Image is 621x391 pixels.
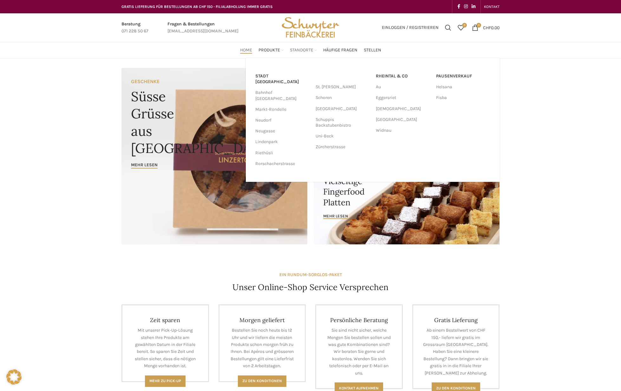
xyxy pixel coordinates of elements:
[326,316,392,324] h4: Persönliche Beratung
[255,158,309,169] a: Rorschacherstrasse
[469,21,503,34] a: 0 CHF0.00
[290,44,317,56] a: Standorte
[454,21,467,34] div: Meine Wunschliste
[376,92,430,103] a: Eggersriet
[436,386,476,390] span: Zu den konditionen
[240,47,252,53] span: Home
[376,103,430,114] a: [DEMOGRAPHIC_DATA]
[455,2,462,11] a: Facebook social link
[462,23,467,28] span: 0
[279,24,342,30] a: Site logo
[255,115,309,126] a: Neudorf
[238,375,286,387] a: Zu den Konditionen
[279,13,342,42] img: Bäckerei Schwyter
[454,21,467,34] a: 0
[442,21,454,34] a: Suchen
[316,142,369,152] a: Zürcherstrasse
[323,47,357,53] span: Häufige Fragen
[118,44,503,56] div: Main navigation
[481,0,503,13] div: Secondary navigation
[376,114,430,125] a: [GEOGRAPHIC_DATA]
[258,44,284,56] a: Produkte
[229,327,296,369] p: Bestellen Sie noch heute bis 12 Uhr und wir liefern die meisten Produkte schon morgen früh zu Ihn...
[476,23,481,28] span: 0
[316,103,369,114] a: [GEOGRAPHIC_DATA]
[255,136,309,147] a: Lindenpark
[339,386,379,390] span: Kontakt aufnehmen
[314,156,500,244] a: Banner link
[279,272,342,277] strong: EIN RUNDUM-SORGLOS-PAKET
[462,2,470,11] a: Instagram social link
[121,68,307,244] a: Banner link
[376,125,430,136] a: Widnau
[436,71,490,82] a: Pausenverkauf
[379,21,442,34] a: Einloggen / Registrieren
[242,379,282,383] span: Zu den Konditionen
[376,82,430,92] a: Au
[436,92,490,103] a: Fisba
[316,131,369,142] a: Uni-Beck
[323,44,357,56] a: Häufige Fragen
[316,114,369,131] a: Schuppis Backstubenbistro
[376,71,430,82] a: RHEINTAL & CO
[149,379,181,383] span: Mehr zu Pick-Up
[121,21,148,35] a: Infobox link
[423,316,489,324] h4: Gratis Lieferung
[290,47,313,53] span: Standorte
[255,126,309,136] a: Neugasse
[484,0,500,13] a: KONTAKT
[255,104,309,115] a: Markt-Rondelle
[255,71,309,87] a: Stadt [GEOGRAPHIC_DATA]
[229,316,296,324] h4: Morgen geliefert
[316,92,369,103] a: Schoren
[121,4,273,9] span: GRATIS LIEFERUNG FÜR BESTELLUNGEN AB CHF 150 - FILIALABHOLUNG IMMER GRATIS
[483,25,491,30] span: CHF
[240,44,252,56] a: Home
[326,327,392,377] p: Sie sind nicht sicher, welche Mengen Sie bestellen sollen und was gute Kombinationen sind? Wir be...
[316,82,369,92] a: St. [PERSON_NAME]
[382,25,439,30] span: Einloggen / Registrieren
[255,148,309,158] a: Riethüsli
[258,47,280,53] span: Produkte
[132,316,199,324] h4: Zeit sparen
[255,87,309,104] a: Bahnhof [GEOGRAPHIC_DATA]
[483,25,500,30] bdi: 0.00
[470,2,477,11] a: Linkedin social link
[436,82,490,92] a: Helsana
[364,47,381,53] span: Stellen
[132,327,199,369] p: Mit unserer Pick-Up-Lösung stehen Ihre Produkte am gewählten Datum in der Filiale bereit. So spar...
[232,282,389,293] h4: Unser Online-Shop Service Versprechen
[364,44,381,56] a: Stellen
[484,4,500,9] span: KONTAKT
[145,375,186,387] a: Mehr zu Pick-Up
[423,327,489,377] p: Ab einem Bestellwert von CHF 150.- liefern wir gratis im Grossraum [GEOGRAPHIC_DATA]. Haben Sie e...
[167,21,239,35] a: Infobox link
